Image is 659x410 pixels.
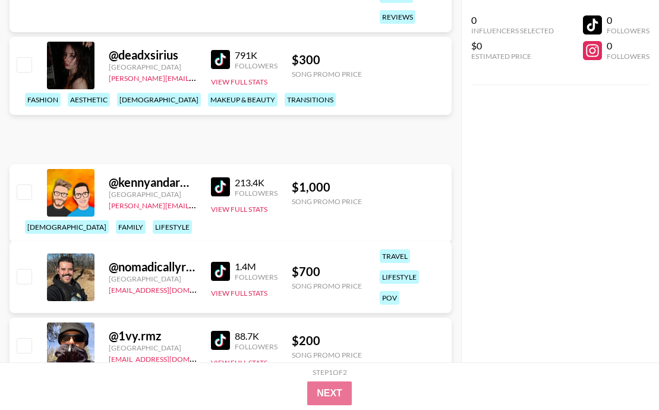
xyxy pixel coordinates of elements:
div: 213.4K [235,177,278,189]
button: View Full Stats [211,289,267,298]
div: 88.7K [235,330,278,342]
div: 0 [607,40,649,52]
div: Followers [235,61,278,70]
div: travel [380,249,410,263]
button: Next [307,381,352,405]
a: [EMAIL_ADDRESS][DOMAIN_NAME] [109,283,228,295]
div: 0 [607,14,649,26]
div: $ 200 [292,333,362,348]
div: transitions [285,93,336,107]
button: View Full Stats [211,205,267,214]
div: Followers [607,26,649,35]
div: @ nomadicallyryan [109,259,197,274]
div: Song Promo Price [292,281,362,290]
div: @ kennyandarmando [109,175,197,190]
img: TikTok [211,177,230,196]
div: @ deadxsirius [109,48,197,62]
div: [GEOGRAPHIC_DATA] [109,190,197,199]
div: @ 1vy.rmz [109,328,197,343]
div: aesthetic [68,93,110,107]
div: $ 300 [292,52,362,67]
div: Followers [607,52,649,61]
div: reviews [380,10,415,24]
div: Followers [235,273,278,281]
img: TikTok [211,50,230,69]
div: $0 [471,40,554,52]
button: View Full Stats [211,358,267,367]
div: [GEOGRAPHIC_DATA] [109,62,197,71]
div: family [116,220,146,234]
div: 1.4M [235,261,278,273]
button: View Full Stats [211,77,267,86]
a: [EMAIL_ADDRESS][DOMAIN_NAME] [109,352,228,364]
div: lifestyle [153,220,192,234]
div: pov [380,291,399,305]
div: Song Promo Price [292,197,362,206]
div: Followers [235,342,278,351]
div: 791K [235,49,278,61]
div: makeup & beauty [208,93,278,107]
div: Followers [235,189,278,198]
div: Step 1 of 2 [313,368,347,377]
div: fashion [25,93,61,107]
div: Song Promo Price [292,350,362,359]
div: 0 [471,14,554,26]
img: TikTok [211,331,230,350]
div: [DEMOGRAPHIC_DATA] [25,220,109,234]
img: TikTok [211,262,230,281]
div: [DEMOGRAPHIC_DATA] [117,93,201,107]
div: Influencers Selected [471,26,554,35]
iframe: Drift Widget Chat Controller [600,350,645,396]
div: [GEOGRAPHIC_DATA] [109,343,197,352]
a: [PERSON_NAME][EMAIL_ADDRESS][DOMAIN_NAME] [109,199,285,210]
div: Estimated Price [471,52,554,61]
div: [GEOGRAPHIC_DATA] [109,274,197,283]
div: Song Promo Price [292,70,362,79]
div: $ 700 [292,264,362,279]
a: [PERSON_NAME][EMAIL_ADDRESS][DOMAIN_NAME] [109,71,285,83]
div: $ 1,000 [292,180,362,195]
div: lifestyle [380,270,419,284]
